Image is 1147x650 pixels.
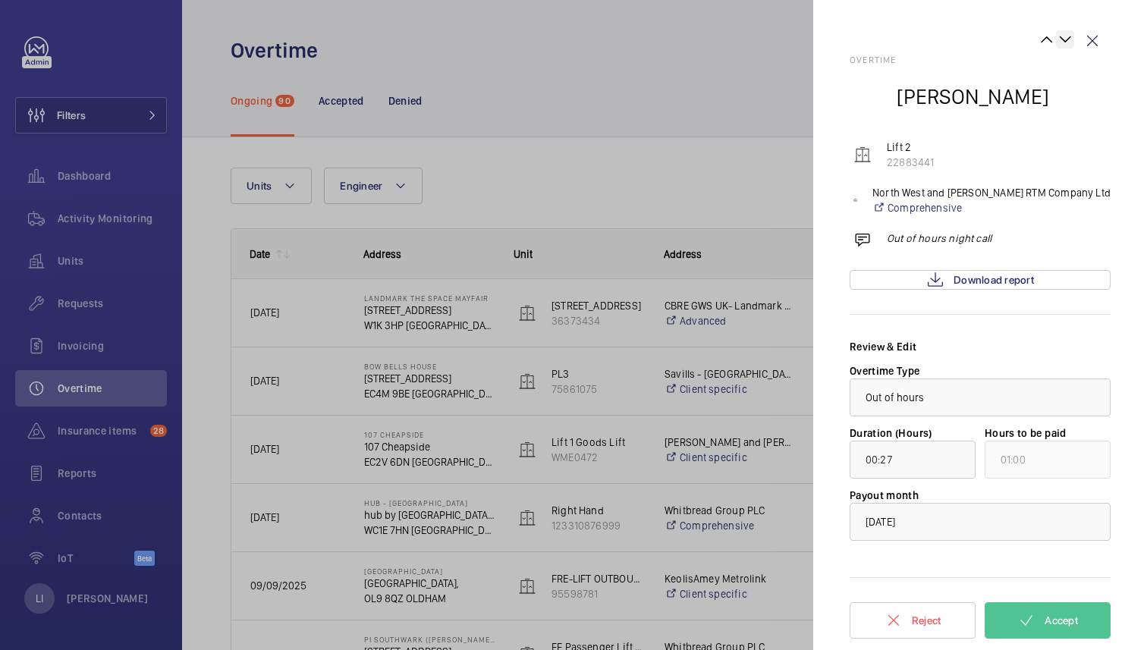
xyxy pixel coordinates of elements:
label: Hours to be paid [985,427,1067,439]
p: 22883441 [887,155,934,170]
label: Payout month [850,489,919,501]
button: Reject [850,602,976,639]
a: Download report [850,270,1111,290]
div: Review & Edit [850,339,1111,354]
input: undefined [985,441,1111,479]
label: Overtime Type [850,365,920,377]
p: North West and [PERSON_NAME] RTM Company Ltd [872,185,1111,200]
p: Lift 2 [887,140,934,155]
h2: Overtime [850,55,1111,65]
p: Out of hours night call [887,231,991,246]
span: Download report [954,274,1034,286]
span: Reject [912,614,941,626]
span: Accept [1045,614,1078,626]
img: elevator.svg [853,146,872,164]
h2: [PERSON_NAME] [897,83,1049,111]
a: Comprehensive [872,200,1111,215]
button: Accept [985,602,1111,639]
input: function $t(){if((0,e.mK)(st),st.value===S)throw new n.buA(-950,null);return st.value} [850,441,976,479]
label: Duration (Hours) [850,427,932,439]
span: [DATE] [866,516,895,528]
span: Out of hours [866,391,925,404]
